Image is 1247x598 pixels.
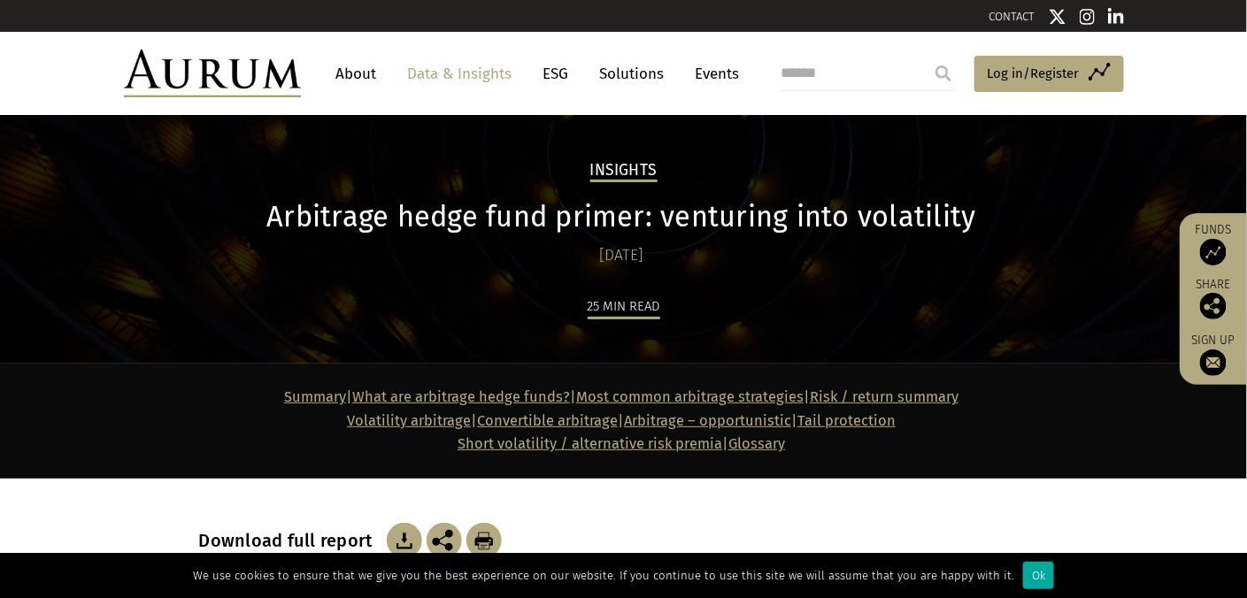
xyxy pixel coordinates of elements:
[1189,333,1238,376] a: Sign up
[1080,8,1096,26] img: Instagram icon
[810,388,958,405] a: Risk / return summary
[624,412,791,429] a: Arbitrage – opportunistic
[728,435,785,452] a: Glossary
[576,388,804,405] a: Most common arbitrage strategies
[797,412,896,429] a: Tail protection
[284,388,346,405] a: Summary
[1189,279,1238,319] div: Share
[347,412,471,429] a: Volatility arbitrage
[974,56,1124,93] a: Log in/Register
[1189,222,1238,265] a: Funds
[347,412,797,429] strong: | | |
[284,388,810,405] strong: | | |
[458,435,722,452] a: Short volatility / alternative risk premia
[466,523,502,558] img: Download Article
[1200,239,1227,265] img: Access Funds
[1023,562,1054,589] div: Ok
[399,57,521,90] a: Data & Insights
[327,57,386,90] a: About
[199,243,1044,268] div: [DATE]
[687,57,740,90] a: Events
[458,435,785,452] span: |
[199,530,382,551] h3: Download full report
[199,200,1044,234] h1: Arbitrage hedge fund primer: venturing into volatility
[477,412,618,429] a: Convertible arbitrage
[989,10,1035,23] a: CONTACT
[535,57,578,90] a: ESG
[352,388,570,405] a: What are arbitrage hedge funds?
[590,161,658,182] h2: Insights
[1049,8,1066,26] img: Twitter icon
[926,56,961,91] input: Submit
[1200,293,1227,319] img: Share this post
[427,523,462,558] img: Share this post
[588,295,660,319] div: 25 min read
[1200,349,1227,376] img: Sign up to our newsletter
[1108,8,1124,26] img: Linkedin icon
[591,57,674,90] a: Solutions
[387,523,422,558] img: Download Article
[124,50,301,97] img: Aurum
[988,63,1080,84] span: Log in/Register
